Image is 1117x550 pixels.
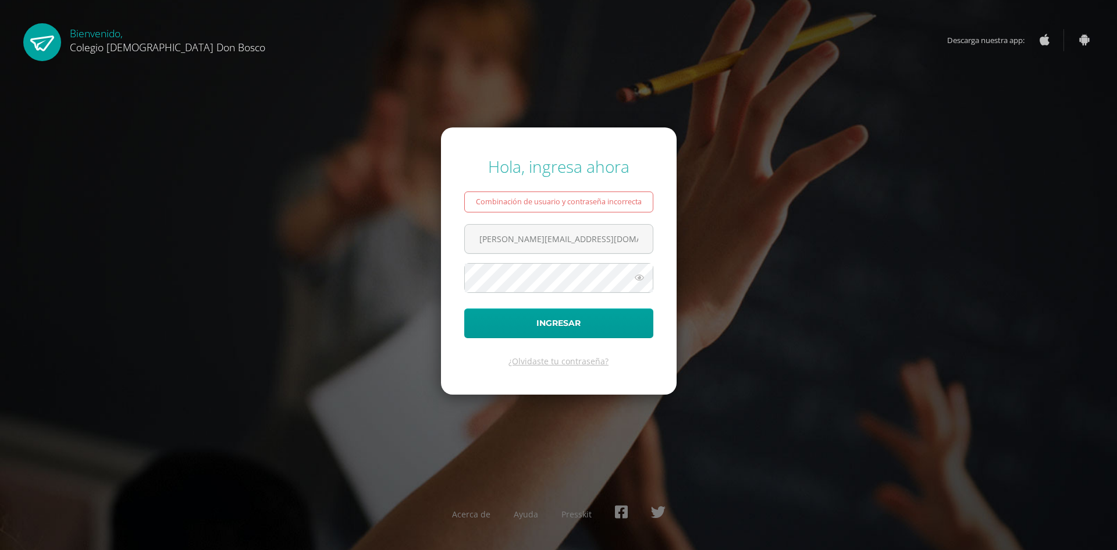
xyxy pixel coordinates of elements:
[464,155,653,178] div: Hola, ingresa ahora
[70,23,265,54] div: Bienvenido,
[514,509,538,520] a: Ayuda
[452,509,490,520] a: Acerca de
[465,225,653,253] input: Correo electrónico o usuario
[561,509,592,520] a: Presskit
[464,191,653,212] div: Combinación de usuario y contraseña incorrecta
[70,40,265,54] span: Colegio [DEMOGRAPHIC_DATA] Don Bosco
[947,29,1036,51] span: Descarga nuestra app:
[508,356,609,367] a: ¿Olvidaste tu contraseña?
[464,308,653,338] button: Ingresar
